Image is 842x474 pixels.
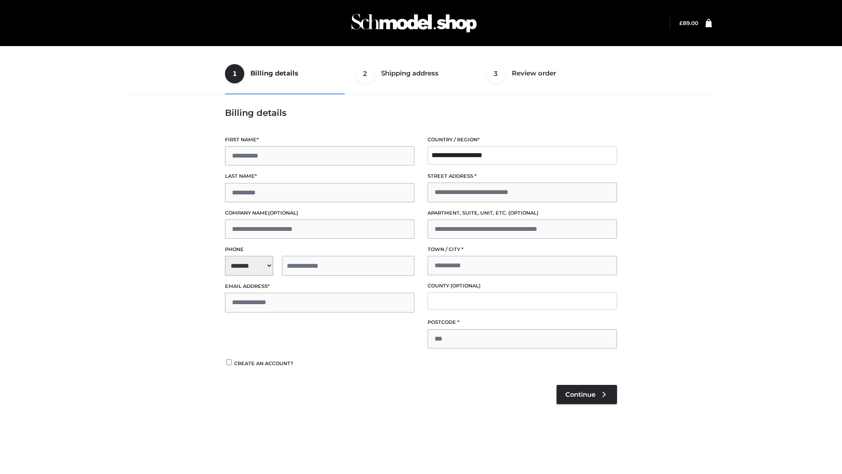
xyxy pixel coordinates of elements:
[225,108,617,118] h3: Billing details
[268,210,298,216] span: (optional)
[348,6,480,40] img: Schmodel Admin 964
[428,172,617,180] label: Street address
[225,359,233,365] input: Create an account?
[679,20,683,26] span: £
[679,20,698,26] bdi: 89.00
[428,245,617,254] label: Town / City
[450,283,481,289] span: (optional)
[428,318,617,327] label: Postcode
[225,136,414,144] label: First name
[234,360,293,366] span: Create an account?
[225,172,414,180] label: Last name
[565,391,596,399] span: Continue
[225,282,414,291] label: Email address
[679,20,698,26] a: £89.00
[428,136,617,144] label: Country / Region
[557,385,617,404] a: Continue
[225,209,414,217] label: Company name
[225,245,414,254] label: Phone
[428,209,617,217] label: Apartment, suite, unit, etc.
[428,282,617,290] label: County
[508,210,539,216] span: (optional)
